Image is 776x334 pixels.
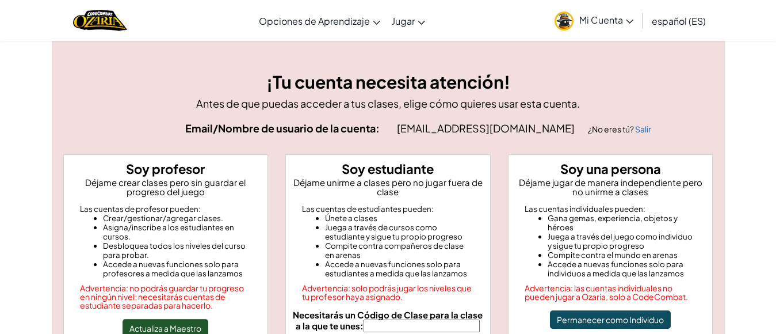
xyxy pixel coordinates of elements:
[646,5,712,36] a: español (ES)
[548,214,697,232] li: Gana gemas, experiencia, objetos y héroes
[555,12,574,31] img: avatar
[259,15,370,27] span: Opciones de Aprendizaje
[386,5,431,36] a: Jugar
[392,15,415,27] span: Jugar
[103,260,252,278] li: Accede a nuevas funciones solo para profesores a medida que las lanzamos
[63,95,713,112] p: Antes de que puedas acceder a tus clases, elige cómo quieres usar esta cuenta.
[588,124,635,134] span: ¿No eres tú?
[290,178,486,196] p: Déjame unirme a clases pero no jugar fuera de clase
[80,204,252,214] div: Las cuentas de profesor pueden:
[73,9,127,32] img: Home
[73,9,127,32] a: Ozaria by CodeCombat logo
[550,310,671,329] button: Permanecer como Individuo
[68,178,263,196] p: Déjame crear clases pero sin guardar el progreso del juego
[652,15,706,27] span: español (ES)
[325,223,474,241] li: Juega a través de cursos como estudiante y sigue tu propio progreso
[185,122,380,135] strong: Email/Nombre de usuario de la cuenta:
[525,284,697,301] div: Advertencia: las cuentas individuales no pueden jugar a Ozaria, solo a CodeCombat.
[549,2,639,39] a: Mi Cuenta
[302,284,474,301] div: Advertencia: solo podrás jugar los niveles que tu profesor haya asignado.
[126,161,205,177] strong: Soy profesor
[103,223,252,241] li: Asigna/inscribe a los estudiantes en cursos.
[253,5,386,36] a: Opciones de Aprendizaje
[548,251,697,260] li: Compite contra el mundo en arenas
[325,241,474,260] li: Compite contra compañeros de clase en arenas
[579,14,633,26] span: Mi Cuenta
[525,204,697,214] div: Las cuentas individuales pueden:
[364,320,480,332] input: Necesitarás un Código de Clase para la clase a la que te unes:
[560,161,661,177] strong: Soy una persona
[103,241,252,260] li: Desbloquea todos los niveles del curso para probar.
[302,204,474,214] div: Las cuentas de estudiantes pueden:
[293,309,483,331] span: Necesitarás un Código de Clase para la clase a la que te unes:
[325,260,474,278] li: Accede a nuevas funciones solo para estudiantes a medida que las lanzamos
[103,214,252,223] li: Crear/gestionar/agregar clases.
[548,260,697,278] li: Accede a nuevas funciones solo para individuos a medida que las lanzamos
[635,124,651,134] a: Salir
[63,69,713,95] h3: ¡Tu cuenta necesita atención!
[397,122,576,135] span: [EMAIL_ADDRESS][DOMAIN_NAME]
[548,232,697,251] li: Juega a través del juego como individuo y sigue tu propio progreso
[80,284,252,310] div: Advertencia: no podrás guardar tu progreso en ningún nivel; necesitarás cuentas de estudiante sep...
[513,178,708,196] p: Déjame jugar de manera independiente pero no unirme a clases
[325,214,474,223] li: Únete a clases
[342,161,434,177] strong: Soy estudiante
